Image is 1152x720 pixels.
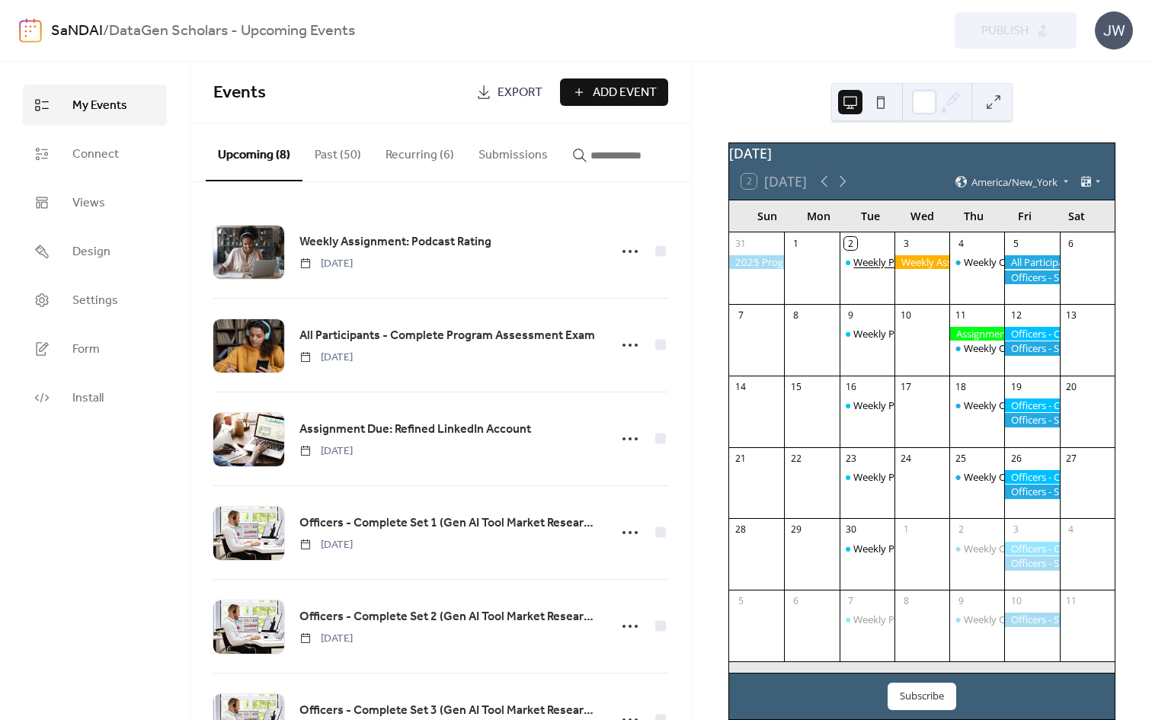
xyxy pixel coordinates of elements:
[971,177,1058,187] span: America/New_York
[1064,380,1077,393] div: 20
[72,194,105,213] span: Views
[840,327,894,341] div: Weekly Program Meetings
[955,237,968,250] div: 4
[900,595,913,608] div: 8
[844,523,857,536] div: 30
[23,182,167,223] a: Views
[1064,523,1077,536] div: 4
[741,200,793,232] div: Sun
[853,470,972,484] div: Weekly Program Meetings
[299,607,600,627] a: Officers - Complete Set 2 (Gen AI Tool Market Research Micro-job)
[23,328,167,370] a: Form
[900,452,913,465] div: 24
[1010,595,1022,608] div: 10
[853,542,972,555] div: Weekly Program Meetings
[896,200,948,232] div: Wed
[789,523,802,536] div: 29
[1064,237,1077,250] div: 6
[299,350,353,366] span: [DATE]
[948,200,1000,232] div: Thu
[789,452,802,465] div: 22
[1004,470,1059,484] div: Officers - Complete Set 3 (Gen AI Tool Market Research Micro-job)
[734,523,747,536] div: 28
[964,542,1056,555] div: Weekly Office Hours
[900,237,913,250] div: 3
[964,613,1056,626] div: Weekly Office Hours
[734,595,747,608] div: 5
[560,78,668,106] a: Add Event
[23,377,167,418] a: Install
[853,255,972,269] div: Weekly Program Meetings
[1010,452,1022,465] div: 26
[844,452,857,465] div: 23
[1000,200,1051,232] div: Fri
[900,523,913,536] div: 1
[72,146,119,164] span: Connect
[1004,341,1059,355] div: Officers - Submit Weekly Time Sheet
[299,326,595,346] a: All Participants - Complete Program Assessment Exam
[299,420,531,440] a: Assignment Due: Refined LinkedIn Account
[853,613,972,626] div: Weekly Program Meetings
[72,97,127,115] span: My Events
[844,237,857,250] div: 2
[840,542,894,555] div: Weekly Program Meetings
[1064,309,1077,322] div: 13
[103,17,109,46] b: /
[72,389,104,408] span: Install
[840,398,894,412] div: Weekly Program Meetings
[793,200,845,232] div: Mon
[299,537,353,553] span: [DATE]
[955,309,968,322] div: 11
[949,470,1004,484] div: Weekly Office Hours
[1004,556,1059,570] div: Officers - Submit Weekly Time Sheet
[72,341,100,359] span: Form
[299,443,353,459] span: [DATE]
[299,327,595,345] span: All Participants - Complete Program Assessment Exam
[734,237,747,250] div: 31
[789,595,802,608] div: 6
[844,380,857,393] div: 16
[955,523,968,536] div: 2
[19,18,42,43] img: logo
[964,470,1056,484] div: Weekly Office Hours
[302,123,373,180] button: Past (50)
[949,398,1004,412] div: Weekly Office Hours
[23,280,167,321] a: Settings
[593,84,657,102] span: Add Event
[1004,398,1059,412] div: Officers - Complete Set 2 (Gen AI Tool Market Research Micro-job)
[23,85,167,126] a: My Events
[840,470,894,484] div: Weekly Program Meetings
[844,309,857,322] div: 9
[845,200,897,232] div: Tue
[949,613,1004,626] div: Weekly Office Hours
[206,123,302,181] button: Upcoming (8)
[955,595,968,608] div: 9
[734,380,747,393] div: 14
[955,380,968,393] div: 18
[844,595,857,608] div: 7
[299,514,600,533] span: Officers - Complete Set 1 (Gen AI Tool Market Research Micro-job)
[1004,327,1059,341] div: Officers - Complete Set 1 (Gen AI Tool Market Research Micro-job)
[1010,380,1022,393] div: 19
[888,683,956,710] button: Subscribe
[789,309,802,322] div: 8
[964,255,1056,269] div: Weekly Office Hours
[900,309,913,322] div: 10
[964,341,1056,355] div: Weekly Office Hours
[109,17,355,46] b: DataGen Scholars - Upcoming Events
[1064,595,1077,608] div: 11
[1004,485,1059,498] div: Officers - Submit Weekly Time Sheet
[23,133,167,174] a: Connect
[789,380,802,393] div: 15
[949,327,1004,341] div: Assignment Due: Refined LinkedIn Account
[299,514,600,533] a: Officers - Complete Set 1 (Gen AI Tool Market Research Micro-job)
[299,631,353,647] span: [DATE]
[213,76,266,110] span: Events
[949,255,1004,269] div: Weekly Office Hours
[1010,237,1022,250] div: 5
[955,452,968,465] div: 25
[498,84,542,102] span: Export
[1010,523,1022,536] div: 3
[1010,309,1022,322] div: 12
